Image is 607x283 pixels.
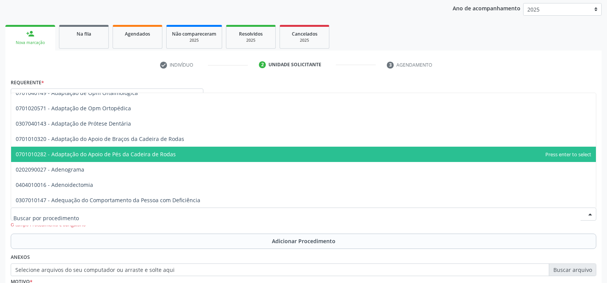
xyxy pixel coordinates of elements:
span: 0701010282 - Adaptação do Apoio de Pés da Cadeira de Rodas [16,150,176,158]
input: Buscar por procedimento [13,210,581,226]
span: 0701040149 - Adaptação de Opm Oftalmológica [16,89,138,97]
span: Resolvidos [239,31,263,37]
div: 2025 [232,38,270,43]
span: Na fila [77,31,91,37]
label: Requerente [11,77,44,88]
div: 2 [259,61,266,68]
span: Adicionar Procedimento [272,237,335,245]
div: Nova marcação [11,40,50,46]
span: 0307010147 - Adequação do Comportamento da Pessoa com Deficiência [16,196,200,204]
span: 0701010320 - Adaptação do Apoio de Braços da Cadeira de Rodas [16,135,184,142]
p: Ano de acompanhamento [453,3,520,13]
div: 2025 [172,38,216,43]
span: 0307040143 - Adaptação de Prótese Dentária [16,120,131,127]
div: O campo Procedimento é obrigatório [11,222,596,228]
span: Paciente [13,91,188,99]
span: Agendados [125,31,150,37]
div: Unidade solicitante [268,61,321,68]
div: 2025 [285,38,324,43]
span: 0202090027 - Adenograma [16,166,84,173]
button: Adicionar Procedimento [11,234,596,249]
span: Cancelados [292,31,317,37]
span: 0701020571 - Adaptação de Opm Ortopédica [16,105,131,112]
span: Não compareceram [172,31,216,37]
div: person_add [26,29,34,38]
span: 0404010016 - Adenoidectomia [16,181,93,188]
